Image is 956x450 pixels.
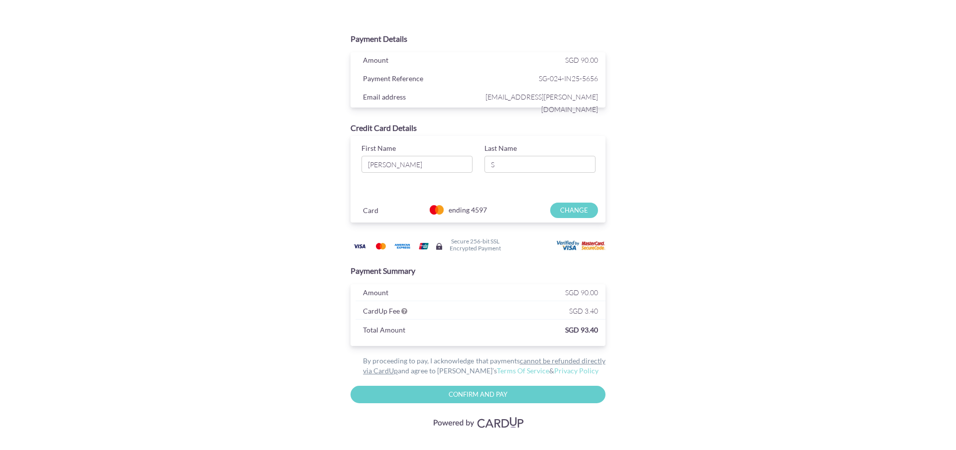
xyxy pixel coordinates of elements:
[356,72,480,87] div: Payment Reference
[557,240,606,251] img: User card
[486,180,599,198] iframe: Secure card security code input frame
[351,265,605,277] div: Payment Summary
[351,122,605,134] div: Credit Card Details
[356,91,480,106] div: Email address
[428,413,528,432] img: Visa, Mastercard
[371,240,391,252] img: Mastercard
[471,206,487,214] span: 4597
[356,305,480,320] div: CardUp Fee
[435,242,443,250] img: Secure lock
[351,33,605,45] div: Payment Details
[480,72,598,85] span: SG-024-IN25-5656
[351,386,605,403] input: Confirm and Pay
[439,324,605,338] div: SGD 93.40
[356,286,480,301] div: Amount
[497,366,549,375] a: Terms Of Service
[361,180,475,198] iframe: Secure card expiration date input frame
[450,238,501,251] h6: Secure 256-bit SSL Encrypted Payment
[554,366,598,375] a: Privacy Policy
[392,240,412,252] img: American Express
[363,356,605,375] u: cannot be refunded directly via CardUp
[484,143,517,153] label: Last Name
[550,203,597,218] input: CHANGE
[565,56,598,64] span: SGD 90.00
[361,143,396,153] label: First Name
[356,54,480,69] div: Amount
[350,240,369,252] img: Visa
[356,204,418,219] div: Card
[356,324,439,338] div: Total Amount
[480,91,598,115] span: [EMAIL_ADDRESS][PERSON_NAME][DOMAIN_NAME]
[449,203,470,218] span: ending
[351,356,605,376] div: By proceeding to pay, I acknowledge that payments and agree to [PERSON_NAME]’s &
[414,240,434,252] img: Union Pay
[480,305,605,320] div: SGD 3.40
[565,288,598,297] span: SGD 90.00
